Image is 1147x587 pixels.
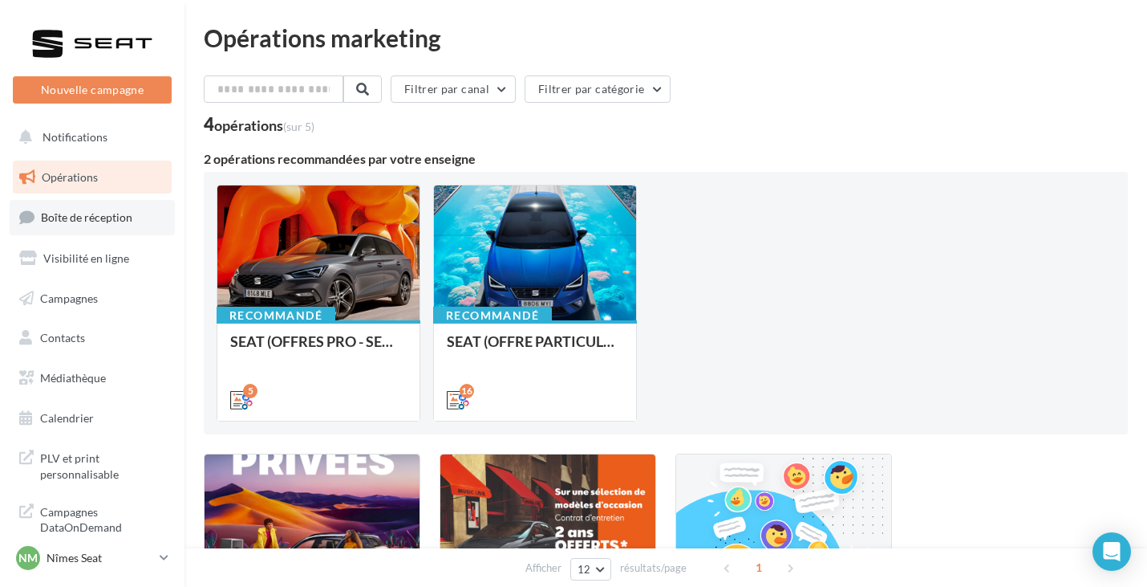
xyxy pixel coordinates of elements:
a: Médiathèque [10,361,175,395]
div: 16 [460,384,474,398]
span: Boîte de réception [41,210,132,224]
span: (sur 5) [283,120,314,133]
span: PLV et print personnalisable [40,447,165,482]
a: Visibilité en ligne [10,242,175,275]
button: Filtrer par canal [391,75,516,103]
span: Notifications [43,130,107,144]
p: Nîmes Seat [47,550,153,566]
a: Nm Nîmes Seat [13,543,172,573]
span: Opérations [42,170,98,184]
a: Contacts [10,321,175,355]
span: Contacts [40,331,85,344]
a: PLV et print personnalisable [10,441,175,488]
span: Campagnes [40,291,98,304]
div: SEAT (OFFRE PARTICULIER - SEPT) - SOCIAL MEDIA [447,333,623,365]
div: Opérations marketing [204,26,1128,50]
a: Campagnes [10,282,175,316]
button: Notifications [10,120,168,154]
span: Calendrier [40,411,94,425]
div: 5 [243,384,257,398]
span: Afficher [525,561,561,576]
a: Calendrier [10,402,175,435]
a: Opérations [10,161,175,194]
a: Campagnes DataOnDemand [10,495,175,542]
button: Filtrer par catégorie [525,75,671,103]
div: Open Intercom Messenger [1092,532,1131,571]
a: Boîte de réception [10,200,175,234]
div: Recommandé [217,307,335,324]
span: Médiathèque [40,371,106,385]
span: résultats/page [620,561,687,576]
span: Campagnes DataOnDemand [40,501,165,536]
button: Nouvelle campagne [13,76,172,104]
span: Nm [18,550,38,566]
div: 4 [204,116,314,133]
span: 1 [746,555,772,581]
span: Visibilité en ligne [43,251,129,265]
div: 2 opérations recommandées par votre enseigne [204,153,1128,165]
div: opérations [214,118,314,132]
button: 12 [570,558,611,581]
span: 12 [578,563,591,576]
div: Recommandé [433,307,552,324]
div: SEAT (OFFRES PRO - SEPT) - SOCIAL MEDIA [230,333,407,365]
